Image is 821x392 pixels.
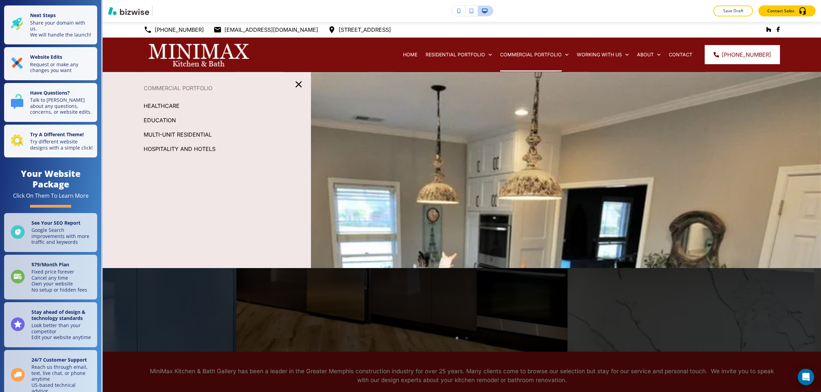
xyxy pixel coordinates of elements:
strong: Try A Different Theme! [30,131,84,138]
p: CONTACT [669,51,692,58]
img: Bizwise Logo [108,7,149,15]
button: Contact Sales [758,5,816,16]
h4: Your Website Package [4,168,97,190]
strong: 24/7 Customer Support [31,356,87,363]
a: $79/Month PlanFixed price foreverCancel any timeOwn your websiteNo setup or hidden fees [4,255,97,300]
p: Talk to [PERSON_NAME] about any questions, concerns, or website edits. [30,97,93,115]
p: Look better than your competitor Edit your website anytime [31,322,93,340]
button: Have Questions?Talk to [PERSON_NAME] about any questions, concerns, or website edits. [4,83,97,122]
img: MiniMax Kitchen & Bath Gallery [144,40,256,69]
img: Banner Image [103,72,815,352]
strong: Website Edits [30,54,62,60]
p: HOME [403,51,417,58]
p: RESIDENTIAL PORTFOLIO [426,51,485,58]
p: EDUCATION [144,115,176,125]
button: Website EditsRequest or make any changes you want [4,47,97,80]
p: MULTI-UNIT RESIDENTIAL [144,129,212,140]
button: Save Draft [713,5,753,16]
button: Try A Different Theme!Try different website designs with a simple click! [4,125,97,158]
a: Stay ahead of design & technology standardsLook better than your competitorEdit your website anytime [4,302,97,347]
strong: Stay ahead of design & technology standards [31,309,86,321]
p: Save Draft [722,8,744,14]
p: Contact Sales [767,8,794,14]
p: COMMERCIAL PORTFOLIO [103,83,311,93]
p: HOSPITALITY AND HOTELS [144,144,216,154]
div: Click On Them To Learn More [13,192,89,199]
p: WORKING WITH US [577,51,622,58]
p: [EMAIL_ADDRESS][DOMAIN_NAME] [224,25,318,35]
span: [PHONE_NUMBER] [722,51,771,59]
button: Next StepsShare your domain with us.We will handle the launch! [4,5,97,44]
p: ABOUT [637,51,654,58]
strong: See Your SEO Report [31,220,80,226]
strong: Next Steps [30,12,56,18]
p: COMMERCIAL PORTFOLIO [500,51,562,58]
strong: $ 79 /Month Plan [31,261,69,268]
strong: Have Questions? [30,89,70,96]
p: HEALTHCARE [144,101,180,111]
p: [PHONE_NUMBER] [155,25,204,35]
p: Google Search improvements with more traffic and keywords [31,227,93,245]
img: Your Logo [155,9,174,13]
p: Try different website designs with a simple click! [30,139,93,151]
p: Request or make any changes you want [30,61,93,73]
p: Fixed price forever Cancel any time Own your website No setup or hidden fees [31,269,87,293]
a: See Your SEO ReportGoogle Search improvements with more traffic and keywords [4,213,97,252]
p: [STREET_ADDRESS] [339,25,391,35]
div: Open Intercom Messenger [798,369,814,385]
p: Share your domain with us. We will handle the launch! [30,20,93,38]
